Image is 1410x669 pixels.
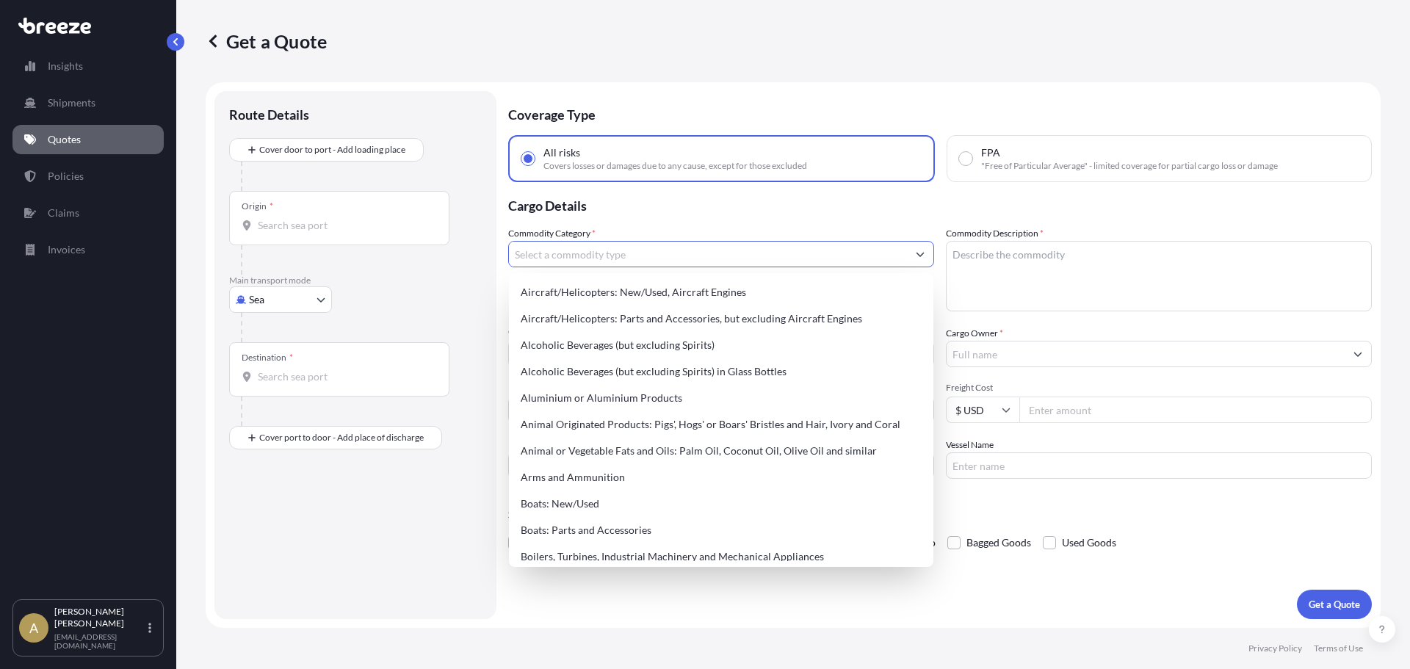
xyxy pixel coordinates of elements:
span: Sea [249,292,264,307]
span: "Free of Particular Average" - limited coverage for partial cargo loss or damage [981,160,1278,172]
span: Covers losses or damages due to any cause, except for those excluded [543,160,807,172]
span: Cover port to door - Add place of discharge [259,430,424,445]
input: Full name [947,341,1345,367]
p: Cargo Details [508,182,1372,226]
p: Get a Quote [1309,597,1360,612]
p: Route Details [229,106,309,123]
p: Claims [48,206,79,220]
p: Get a Quote [206,29,327,53]
div: Aircraft/Helicopters: New/Used, Aircraft Engines [515,279,928,305]
div: Boilers, Turbines, Industrial Machinery and Mechanical Appliances [515,543,928,570]
span: Commodity Value [508,326,934,338]
label: Vessel Name [946,438,994,452]
p: Quotes [48,132,81,147]
input: Enter amount [1019,397,1372,423]
div: Alcoholic Beverages (but excluding Spirits) [515,332,928,358]
span: Used Goods [1062,532,1116,554]
button: Show suggestions [907,241,933,267]
div: Aircraft/Helicopters: Parts and Accessories, but excluding Aircraft Engines [515,305,928,332]
input: Your internal reference [508,452,934,479]
span: Load Type [508,382,552,397]
label: Commodity Category [508,226,596,241]
label: Booking Reference [508,438,582,452]
input: Origin [258,218,431,233]
div: Aluminium or Aluminium Products [515,385,928,411]
div: Animal or Vegetable Fats and Oils: Palm Oil, Coconut Oil, Olive Oil and similar [515,438,928,464]
p: Invoices [48,242,85,257]
p: [EMAIL_ADDRESS][DOMAIN_NAME] [54,632,145,650]
div: Boats: New/Used [515,491,928,517]
span: FPA [981,145,1000,160]
button: Select transport [229,286,332,313]
span: Bagged Goods [966,532,1031,554]
span: Freight Cost [946,382,1372,394]
span: Cover door to port - Add loading place [259,142,405,157]
div: Animal Originated Products: Pigs', Hogs' or Boars' Bristles and Hair, Ivory and Coral [515,411,928,438]
label: Commodity Description [946,226,1044,241]
label: Cargo Owner [946,326,1003,341]
p: Insights [48,59,83,73]
div: Destination [242,352,293,364]
div: Origin [242,200,273,212]
input: Enter name [946,452,1372,479]
div: Arms and Ammunition [515,464,928,491]
p: Special Conditions [508,508,1372,520]
div: Boats: Parts and Accessories [515,517,928,543]
div: Alcoholic Beverages (but excluding Spirits) in Glass Bottles [515,358,928,385]
p: [PERSON_NAME] [PERSON_NAME] [54,606,145,629]
span: All risks [543,145,580,160]
p: Shipments [48,95,95,110]
p: Privacy Policy [1248,643,1302,654]
p: Policies [48,169,84,184]
input: Select a commodity type [509,241,907,267]
p: Coverage Type [508,91,1372,135]
p: Terms of Use [1314,643,1363,654]
button: Show suggestions [1345,341,1371,367]
p: Main transport mode [229,275,482,286]
input: Destination [258,369,431,384]
span: A [29,621,38,635]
